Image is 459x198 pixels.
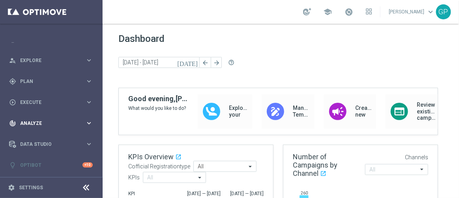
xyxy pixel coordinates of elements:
[20,58,85,63] span: Explore
[9,99,16,106] i: play_circle_outline
[19,185,43,190] a: Settings
[9,141,85,148] div: Data Studio
[9,57,16,64] i: person_search
[9,78,16,85] i: gps_fixed
[85,57,93,64] i: keyboard_arrow_right
[85,140,93,148] i: keyboard_arrow_right
[20,155,82,175] a: Optibot
[427,8,435,16] span: keyboard_arrow_down
[8,184,15,191] i: settings
[82,162,93,168] div: +10
[9,120,93,126] button: track_changes Analyze keyboard_arrow_right
[9,57,93,64] button: person_search Explore keyboard_arrow_right
[9,78,85,85] div: Plan
[323,8,332,16] span: school
[9,99,85,106] div: Execute
[9,78,93,85] button: gps_fixed Plan keyboard_arrow_right
[9,162,16,169] i: lightbulb
[20,79,85,84] span: Plan
[85,77,93,85] i: keyboard_arrow_right
[20,100,85,105] span: Execute
[9,120,16,127] i: track_changes
[9,120,85,127] div: Analyze
[9,99,93,106] button: play_circle_outline Execute keyboard_arrow_right
[388,6,436,18] a: [PERSON_NAME]keyboard_arrow_down
[20,121,85,126] span: Analyze
[9,155,93,175] div: Optibot
[85,98,93,106] i: keyboard_arrow_right
[9,141,93,147] button: Data Studio keyboard_arrow_right
[85,119,93,127] i: keyboard_arrow_right
[436,4,451,19] div: GP
[9,57,85,64] div: Explore
[20,142,85,147] span: Data Studio
[9,162,93,168] button: lightbulb Optibot +10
